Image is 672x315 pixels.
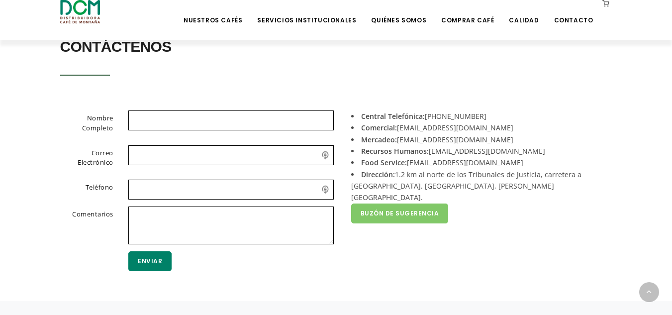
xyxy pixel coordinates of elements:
strong: Dirección: [361,170,395,179]
strong: Central Telefónica: [361,111,425,121]
li: [EMAIL_ADDRESS][DOMAIN_NAME] [351,122,605,133]
li: [PHONE_NUMBER] [351,110,605,122]
li: [EMAIL_ADDRESS][DOMAIN_NAME] [351,145,605,157]
a: Buzón de Sugerencia [351,204,449,223]
button: Enviar [128,251,172,271]
li: 1.2 km al norte de los Tribunales de Justicia, carretera a [GEOGRAPHIC_DATA]. [GEOGRAPHIC_DATA], ... [351,169,605,204]
a: Contacto [548,1,599,24]
label: Correo Electrónico [48,145,121,171]
strong: Comercial: [361,123,397,132]
a: Quiénes Somos [365,1,432,24]
label: Nombre Completo [48,110,121,136]
strong: Recursos Humanos: [361,146,429,156]
li: [EMAIL_ADDRESS][DOMAIN_NAME] [351,157,605,168]
a: Comprar Café [435,1,500,24]
a: Calidad [503,1,545,24]
li: [EMAIL_ADDRESS][DOMAIN_NAME] [351,134,605,145]
a: Nuestros Cafés [178,1,248,24]
label: Comentarios [48,207,121,242]
h2: Contáctenos [60,33,612,61]
strong: Food Service: [361,158,407,167]
strong: Mercadeo: [361,135,397,144]
label: Teléfono [48,180,121,198]
a: Servicios Institucionales [251,1,362,24]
